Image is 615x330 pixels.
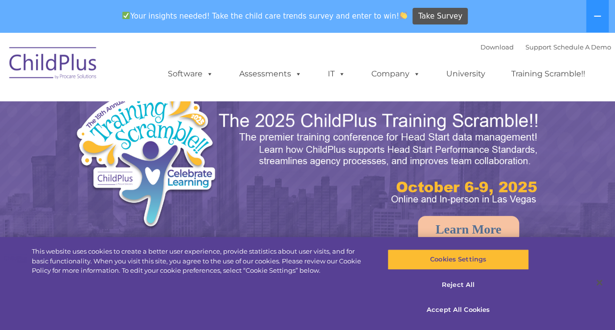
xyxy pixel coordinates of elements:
a: University [436,64,495,84]
span: Your insights needed! Take the child care trends survey and enter to win! [118,6,411,25]
a: Support [525,43,551,51]
span: Take Survey [418,8,462,25]
a: Company [362,64,430,84]
img: ✅ [122,12,130,19]
a: Take Survey [412,8,468,25]
span: Phone number [136,105,178,112]
a: Assessments [229,64,312,84]
a: Schedule A Demo [553,43,611,51]
a: IT [318,64,355,84]
a: Learn More [418,216,519,243]
button: Cookies Settings [387,249,529,270]
button: Reject All [387,275,529,295]
button: Accept All Cookies [387,300,529,320]
div: This website uses cookies to create a better user experience, provide statistics about user visit... [32,247,369,276]
a: Software [158,64,223,84]
span: Last name [136,65,166,72]
img: 👏 [400,12,407,19]
font: | [480,43,611,51]
button: Close [589,272,610,293]
a: Download [480,43,514,51]
a: Training Scramble!! [501,64,595,84]
img: ChildPlus by Procare Solutions [4,40,102,89]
